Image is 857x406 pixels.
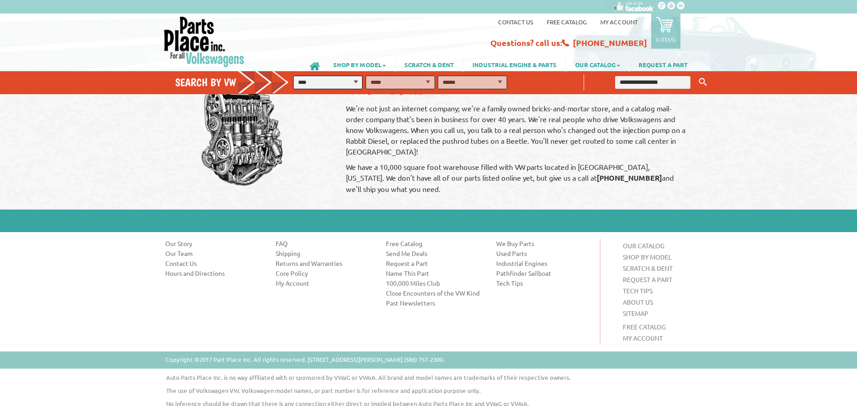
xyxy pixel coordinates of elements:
a: SHOP BY MODEL [324,57,395,72]
p: Auto Parts Place Inc. is no way affiliated with or sponsored by VWaG or VWoA. All brand and model... [159,373,716,382]
a: Tech Tips [496,278,593,287]
a: MY ACCOUNT [623,334,663,342]
a: TECH TIPS [623,287,653,295]
p: Copyright ©2017 Part Place Inc. All rights reserved. [STREET_ADDRESS][PERSON_NAME] (586) 757-2300. [165,355,444,364]
a: Contact Us [165,259,262,268]
a: OUR CATALOG [623,242,664,250]
strong: [PHONE_NUMBER] [597,173,662,182]
p: We're not just an internet company; we're a family owned bricks-and-mortar store, and a catalog m... [346,103,689,157]
p: The use of Volkswagen VW. Volkswagen model names, or part number is for reference and application... [159,386,716,395]
a: Past Newsletters [386,298,483,307]
a: SCRATCH & DENT [623,264,673,272]
a: Our Story [165,239,262,248]
a: Send Me Deals [386,249,483,258]
a: FREE CATALOG [623,323,666,331]
a: My Account [276,278,372,287]
a: ABOUT US [623,298,653,306]
a: SHOP BY MODEL [623,253,671,261]
a: Industrial Engines [496,259,593,268]
a: Free Catalog [547,18,587,26]
a: Name This Part [386,269,483,278]
a: REQUEST A PART [623,275,672,283]
p: 0 items [656,36,676,43]
a: FAQ [276,239,372,248]
a: REQUEST A PART [630,57,697,72]
a: Close Encounters of the VW Kind [386,288,483,297]
img: Parts Place Inc! [163,16,245,68]
a: Core Policy [276,269,372,278]
a: Free Catalog [386,239,483,248]
a: Shipping [276,249,372,258]
a: INDUSTRIAL ENGINE & PARTS [463,57,566,72]
a: OUR CATALOG [566,57,629,72]
a: SCRATCH & DENT [395,57,463,72]
a: 0 items [651,14,680,49]
p: We have a 10,000 square foot warehouse filled with VW parts located in [GEOGRAPHIC_DATA], [US_STA... [346,161,689,194]
h4: Search by VW [175,76,299,89]
a: Contact us [498,18,533,26]
a: Pathfinder Sailboat [496,269,593,278]
a: SITEMAP [623,309,648,317]
a: We Buy Parts [496,239,593,248]
a: Request a Part [386,259,483,268]
a: Hours and Directions [165,269,262,278]
a: Used Parts [496,249,593,258]
a: 100,000 Miles Club [386,278,483,287]
a: Returns and Warranties [276,259,372,268]
a: Our Team [165,249,262,258]
button: Keyword Search [696,75,710,90]
a: My Account [600,18,638,26]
